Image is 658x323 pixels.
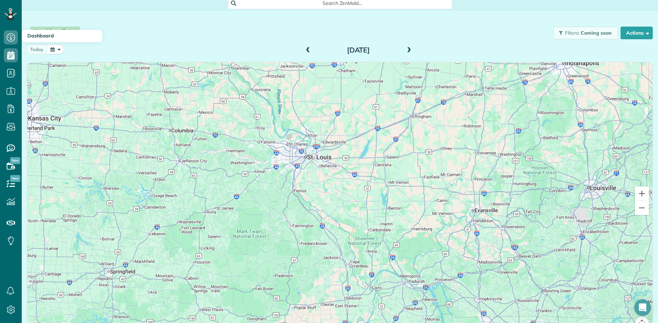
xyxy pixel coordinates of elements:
button: Zoom in [635,187,649,201]
span: New [10,175,20,182]
div: Open Intercom Messenger [634,299,651,316]
span: Coming soon [581,30,612,36]
button: Zoom out [635,201,649,215]
button: Actions [621,27,653,39]
h2: [DATE] [315,46,402,54]
span: Dashboard [27,33,54,39]
span: Map View (Beta) [30,27,80,35]
span: Filters: [565,30,580,36]
span: New [10,157,20,164]
button: today [26,44,47,54]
